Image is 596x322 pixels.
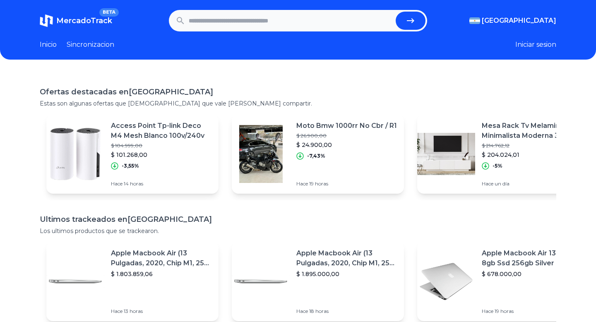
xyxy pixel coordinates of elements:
[111,248,212,268] p: Apple Macbook Air (13 Pulgadas, 2020, Chip M1, 256 Gb De Ssd, 8 Gb De Ram) - Plata
[232,252,290,310] img: Featured image
[232,125,290,183] img: Featured image
[46,252,104,310] img: Featured image
[40,99,556,108] p: Estas son algunas ofertas que [DEMOGRAPHIC_DATA] que vale [PERSON_NAME] compartir.
[111,308,212,315] p: Hace 13 horas
[111,151,212,159] p: $ 101.268,00
[40,214,556,225] h1: Ultimos trackeados en [GEOGRAPHIC_DATA]
[482,248,583,268] p: Apple Macbook Air 13 Core I5 8gb Ssd 256gb Silver
[46,242,219,321] a: Featured imageApple Macbook Air (13 Pulgadas, 2020, Chip M1, 256 Gb De Ssd, 8 Gb De Ram) - Plata$...
[111,180,212,187] p: Hace 14 horas
[296,308,397,315] p: Hace 18 horas
[40,14,53,27] img: MercadoTrack
[40,227,556,235] p: Los ultimos productos que se trackearon.
[482,180,583,187] p: Hace un día
[482,308,583,315] p: Hace 19 horas
[111,142,212,149] p: $ 104.999,00
[46,125,104,183] img: Featured image
[296,180,397,187] p: Hace 19 horas
[296,248,397,268] p: Apple Macbook Air (13 Pulgadas, 2020, Chip M1, 256 Gb De Ssd, 8 Gb De Ram) - Plata
[417,125,475,183] img: Featured image
[40,86,556,98] h1: Ofertas destacadas en [GEOGRAPHIC_DATA]
[482,16,556,26] span: [GEOGRAPHIC_DATA]
[232,114,404,194] a: Featured imageMoto Bmw 1000rr No Cbr / R1$ 26.900,00$ 24.900,00-7,43%Hace 19 horas
[417,252,475,310] img: Featured image
[56,16,112,25] span: MercadoTrack
[482,270,583,278] p: $ 678.000,00
[296,121,397,131] p: Moto Bmw 1000rr No Cbr / R1
[482,121,583,141] p: Mesa Rack Tv Melamina Minimalista Moderna 3 Puertas 180 Mts
[417,242,589,321] a: Featured imageApple Macbook Air 13 Core I5 8gb Ssd 256gb Silver$ 678.000,00Hace 19 horas
[46,114,219,194] a: Featured imageAccess Point Tp-link Deco M4 Mesh Blanco 100v/240v$ 104.999,00$ 101.268,00-3,55%Hac...
[482,142,583,149] p: $ 214.762,12
[493,163,502,169] p: -5%
[111,270,212,278] p: $ 1.803.859,06
[111,121,212,141] p: Access Point Tp-link Deco M4 Mesh Blanco 100v/240v
[122,163,139,169] p: -3,55%
[469,17,480,24] img: Argentina
[515,40,556,50] button: Iniciar sesion
[40,14,112,27] a: MercadoTrackBETA
[67,40,114,50] a: Sincronizacion
[40,40,57,50] a: Inicio
[296,270,397,278] p: $ 1.895.000,00
[307,153,325,159] p: -7,43%
[99,8,119,17] span: BETA
[482,151,583,159] p: $ 204.024,01
[296,141,397,149] p: $ 24.900,00
[296,132,397,139] p: $ 26.900,00
[232,242,404,321] a: Featured imageApple Macbook Air (13 Pulgadas, 2020, Chip M1, 256 Gb De Ssd, 8 Gb De Ram) - Plata$...
[469,16,556,26] button: [GEOGRAPHIC_DATA]
[417,114,589,194] a: Featured imageMesa Rack Tv Melamina Minimalista Moderna 3 Puertas 180 Mts$ 214.762,12$ 204.024,01...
